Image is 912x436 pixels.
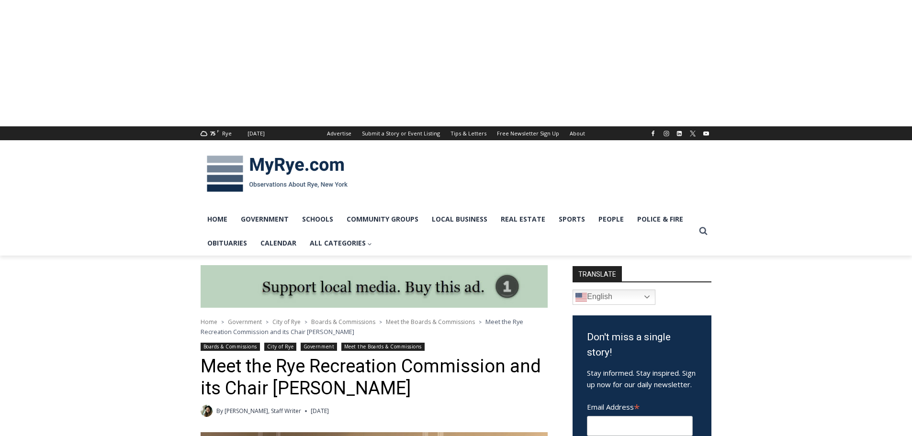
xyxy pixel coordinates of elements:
[217,128,219,134] span: F
[587,397,693,414] label: Email Address
[228,318,262,326] a: Government
[573,290,655,305] a: English
[379,319,382,325] span: >
[225,407,301,415] a: [PERSON_NAME], Staff Writer
[304,319,307,325] span: >
[210,130,215,137] span: 75
[201,318,217,326] a: Home
[674,128,685,139] a: Linkedin
[695,223,712,240] button: View Search Form
[201,356,548,399] h1: Meet the Rye Recreation Commission and its Chair [PERSON_NAME]
[295,207,340,231] a: Schools
[201,149,354,199] img: MyRye.com
[425,207,494,231] a: Local Business
[221,319,224,325] span: >
[201,317,548,336] nav: Breadcrumbs
[266,319,269,325] span: >
[573,266,622,281] strong: TRANSLATE
[552,207,592,231] a: Sports
[661,128,672,139] a: Instagram
[201,405,213,417] img: (PHOTO: MyRye.com Intern and Editor Tucker Smith. Contributed.)Tucker Smith, MyRye.com
[264,343,297,351] a: City of Rye
[301,343,337,351] a: Government
[201,207,695,256] nav: Primary Navigation
[479,319,482,325] span: >
[564,126,590,140] a: About
[310,238,372,248] span: All Categories
[587,330,697,360] h3: Don't miss a single story!
[303,231,379,255] a: All Categories
[357,126,445,140] a: Submit a Story or Event Listing
[222,129,232,138] div: Rye
[340,207,425,231] a: Community Groups
[492,126,564,140] a: Free Newsletter Sign Up
[201,317,523,335] span: Meet the Rye Recreation Commission and its Chair [PERSON_NAME]
[201,343,260,351] a: Boards & Commissions
[494,207,552,231] a: Real Estate
[254,231,303,255] a: Calendar
[700,128,712,139] a: YouTube
[311,318,375,326] a: Boards & Commissions
[575,291,587,303] img: en
[201,405,213,417] a: Author image
[216,406,223,415] span: By
[631,207,690,231] a: Police & Fire
[322,126,357,140] a: Advertise
[587,367,697,390] p: Stay informed. Stay inspired. Sign up now for our daily newsletter.
[386,318,475,326] a: Meet the Boards & Commissions
[322,126,590,140] nav: Secondary Navigation
[201,265,548,308] img: support local media, buy this ad
[201,207,234,231] a: Home
[341,343,425,351] a: Meet the Boards & Commissions
[201,231,254,255] a: Obituaries
[445,126,492,140] a: Tips & Letters
[272,318,301,326] a: City of Rye
[592,207,631,231] a: People
[311,406,329,415] time: [DATE]
[248,129,265,138] div: [DATE]
[234,207,295,231] a: Government
[687,128,698,139] a: X
[647,128,659,139] a: Facebook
